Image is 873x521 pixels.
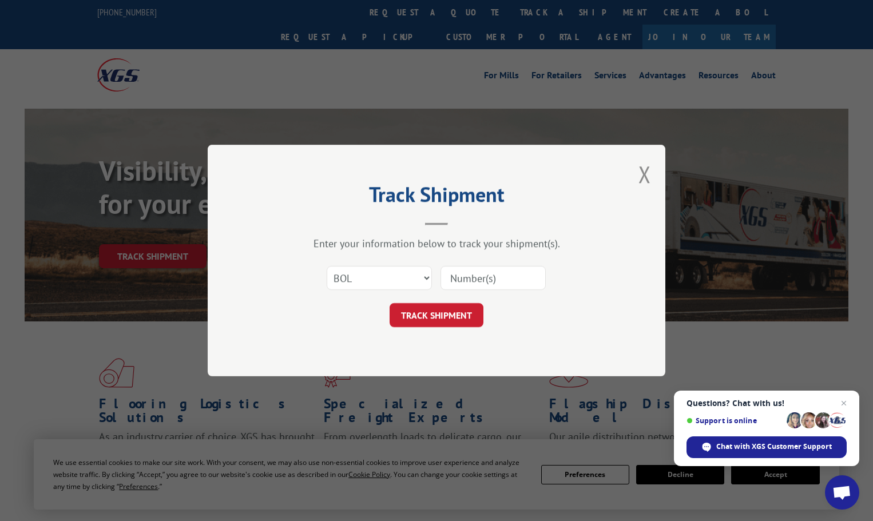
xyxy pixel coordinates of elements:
[716,442,832,452] span: Chat with XGS Customer Support
[687,399,847,408] span: Questions? Chat with us!
[687,436,847,458] div: Chat with XGS Customer Support
[265,237,608,250] div: Enter your information below to track your shipment(s).
[687,416,783,425] span: Support is online
[638,159,651,189] button: Close modal
[390,303,483,327] button: TRACK SHIPMENT
[825,475,859,510] div: Open chat
[441,266,546,290] input: Number(s)
[837,396,851,410] span: Close chat
[265,186,608,208] h2: Track Shipment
